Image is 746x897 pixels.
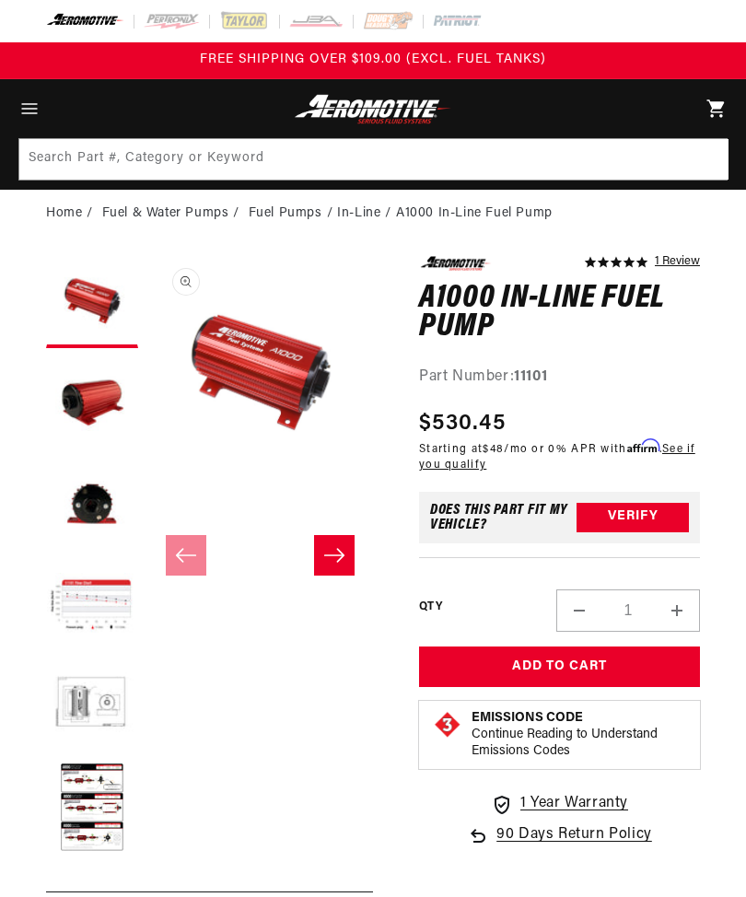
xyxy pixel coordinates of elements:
[655,256,700,269] a: 1 reviews
[249,204,322,224] a: Fuel Pumps
[46,560,138,652] button: Load image 4 in gallery view
[19,139,729,180] input: Search Part #, Category or Keyword
[46,204,700,224] nav: breadcrumbs
[419,407,506,440] span: $530.45
[577,503,689,532] button: Verify
[200,52,546,66] span: FREE SHIPPING OVER $109.00 (EXCL. FUEL TANKS)
[291,94,454,124] img: Aeromotive
[433,710,462,740] img: Emissions code
[419,440,700,473] p: Starting at /mo or 0% APR with .
[686,139,727,180] button: Search Part #, Category or Keyword
[472,710,686,760] button: Emissions CodeContinue Reading to Understand Emissions Codes
[46,357,138,449] button: Load image 2 in gallery view
[337,204,396,224] li: In-Line
[46,661,138,753] button: Load image 5 in gallery view
[627,439,659,453] span: Affirm
[514,369,547,384] strong: 11101
[419,285,700,343] h1: A1000 In-Line Fuel Pump
[46,256,373,855] media-gallery: Gallery Viewer
[314,535,355,576] button: Slide right
[102,204,229,224] a: Fuel & Water Pumps
[419,647,700,688] button: Add to Cart
[430,503,577,532] div: Does This part fit My vehicle?
[467,823,652,847] a: 90 Days Return Policy
[46,256,138,348] button: Load image 1 in gallery view
[483,444,504,455] span: $48
[46,763,138,855] button: Load image 6 in gallery view
[472,727,686,760] p: Continue Reading to Understand Emissions Codes
[166,535,206,576] button: Slide left
[46,459,138,551] button: Load image 3 in gallery view
[496,823,652,847] span: 90 Days Return Policy
[491,792,628,816] a: 1 Year Warranty
[419,600,442,615] label: QTY
[520,792,628,816] span: 1 Year Warranty
[396,204,553,224] li: A1000 In-Line Fuel Pump
[46,204,82,224] a: Home
[419,366,700,390] div: Part Number:
[472,711,583,725] strong: Emissions Code
[9,79,50,138] summary: Menu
